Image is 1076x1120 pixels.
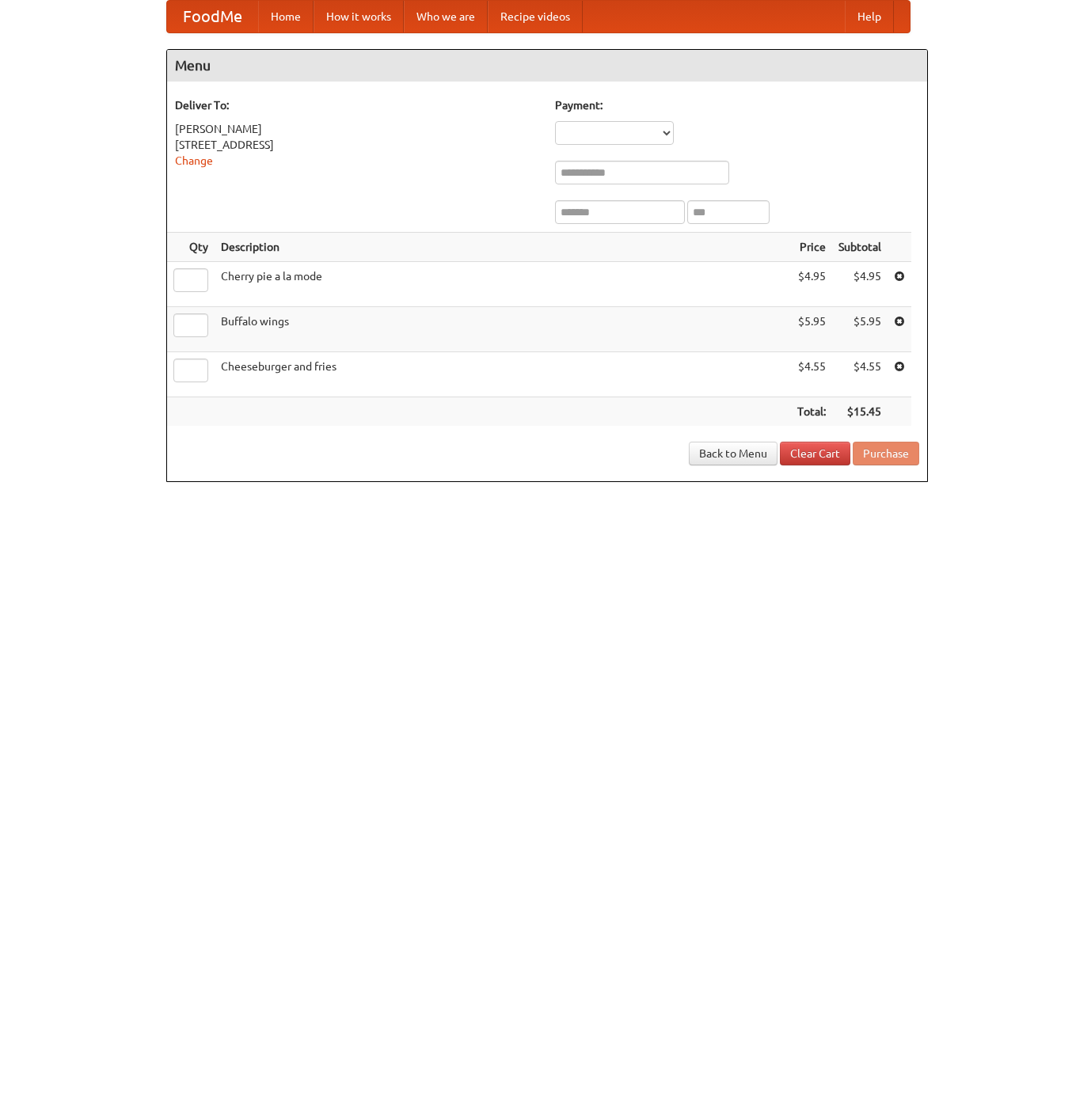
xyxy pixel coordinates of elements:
td: Buffalo wings [215,307,791,352]
td: Cheeseburger and fries [215,352,791,397]
div: [STREET_ADDRESS] [175,137,539,153]
h4: Menu [167,50,927,82]
td: $4.55 [791,352,832,397]
a: Help [845,1,894,32]
th: Total: [791,397,832,427]
a: Who we are [404,1,488,32]
td: $5.95 [832,307,888,352]
td: $4.55 [832,352,888,397]
div: [PERSON_NAME] [175,121,539,137]
h5: Deliver To: [175,97,539,113]
a: Home [258,1,314,32]
h5: Payment: [555,97,919,113]
td: $4.95 [791,262,832,307]
td: Cherry pie a la mode [215,262,791,307]
th: Qty [167,233,215,262]
a: Change [175,154,213,167]
a: Back to Menu [689,442,778,465]
th: Price [791,233,832,262]
a: Recipe videos [488,1,583,32]
td: $5.95 [791,307,832,352]
a: FoodMe [167,1,258,32]
td: $4.95 [832,262,888,307]
button: Purchase [853,442,919,465]
th: Subtotal [832,233,888,262]
a: Clear Cart [780,442,850,465]
th: Description [215,233,791,262]
th: $15.45 [832,397,888,427]
a: How it works [314,1,404,32]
